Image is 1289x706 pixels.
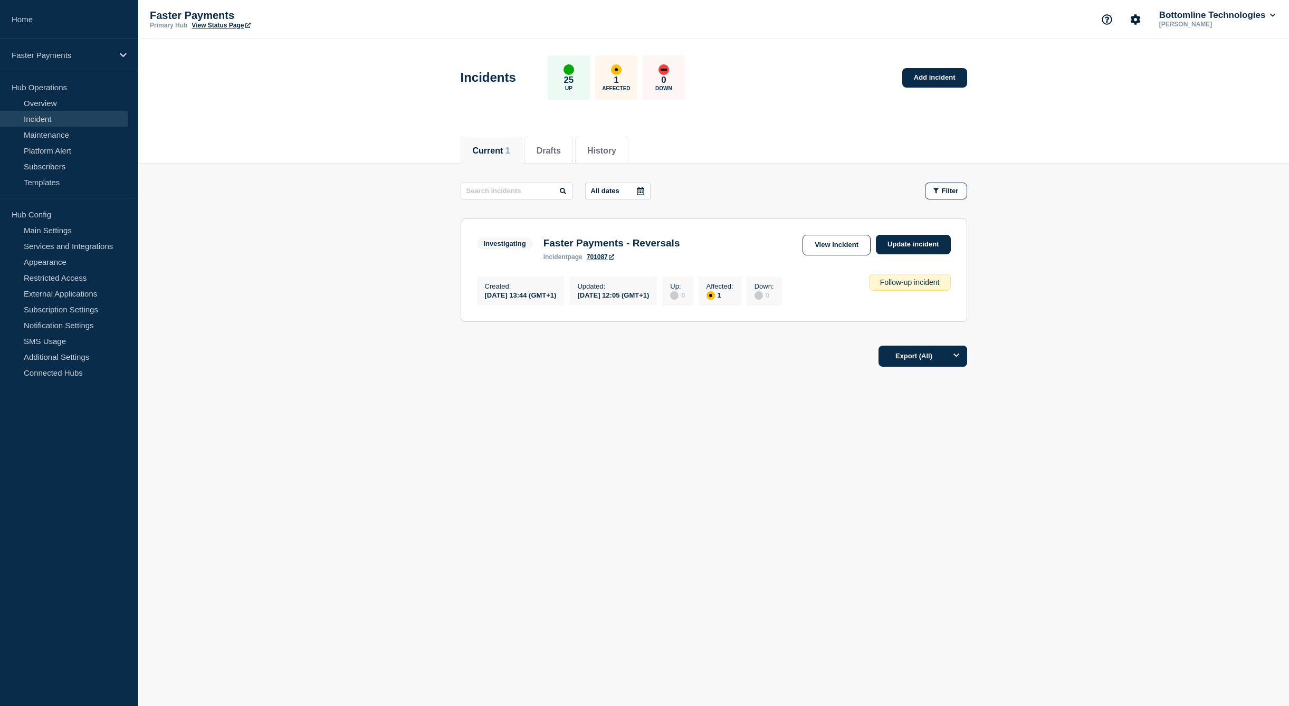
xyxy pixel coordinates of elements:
[755,290,774,300] div: 0
[1157,10,1277,21] button: Bottomline Technologies
[477,237,533,250] span: Investigating
[803,235,871,255] a: View incident
[12,51,113,60] p: Faster Payments
[505,146,510,155] span: 1
[1096,8,1118,31] button: Support
[587,146,616,156] button: History
[1124,8,1147,31] button: Account settings
[591,187,619,195] p: All dates
[461,183,572,199] input: Search incidents
[614,75,618,85] p: 1
[461,70,516,85] h1: Incidents
[485,282,557,290] p: Created :
[587,253,614,261] a: 701087
[879,346,967,367] button: Export (All)
[706,291,715,300] div: affected
[150,9,361,22] p: Faster Payments
[473,146,510,156] button: Current 1
[670,282,685,290] p: Up :
[902,68,967,88] a: Add incident
[655,85,672,91] p: Down
[602,85,630,91] p: Affected
[946,346,967,367] button: Options
[661,75,666,85] p: 0
[670,291,679,300] div: disabled
[658,64,669,75] div: down
[585,183,651,199] button: All dates
[670,290,685,300] div: 0
[611,64,622,75] div: affected
[543,253,583,261] p: page
[925,183,967,199] button: Filter
[706,290,733,300] div: 1
[577,290,649,299] div: [DATE] 12:05 (GMT+1)
[706,282,733,290] p: Affected :
[543,237,680,249] h3: Faster Payments - Reversals
[869,274,951,291] div: Follow-up incident
[565,85,572,91] p: Up
[564,75,574,85] p: 25
[577,282,649,290] p: Updated :
[537,146,561,156] button: Drafts
[485,290,557,299] div: [DATE] 13:44 (GMT+1)
[876,235,951,254] a: Update incident
[755,291,763,300] div: disabled
[942,187,959,195] span: Filter
[755,282,774,290] p: Down :
[564,64,574,75] div: up
[543,253,568,261] span: incident
[1157,21,1267,28] p: [PERSON_NAME]
[192,22,250,29] a: View Status Page
[150,22,187,29] p: Primary Hub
